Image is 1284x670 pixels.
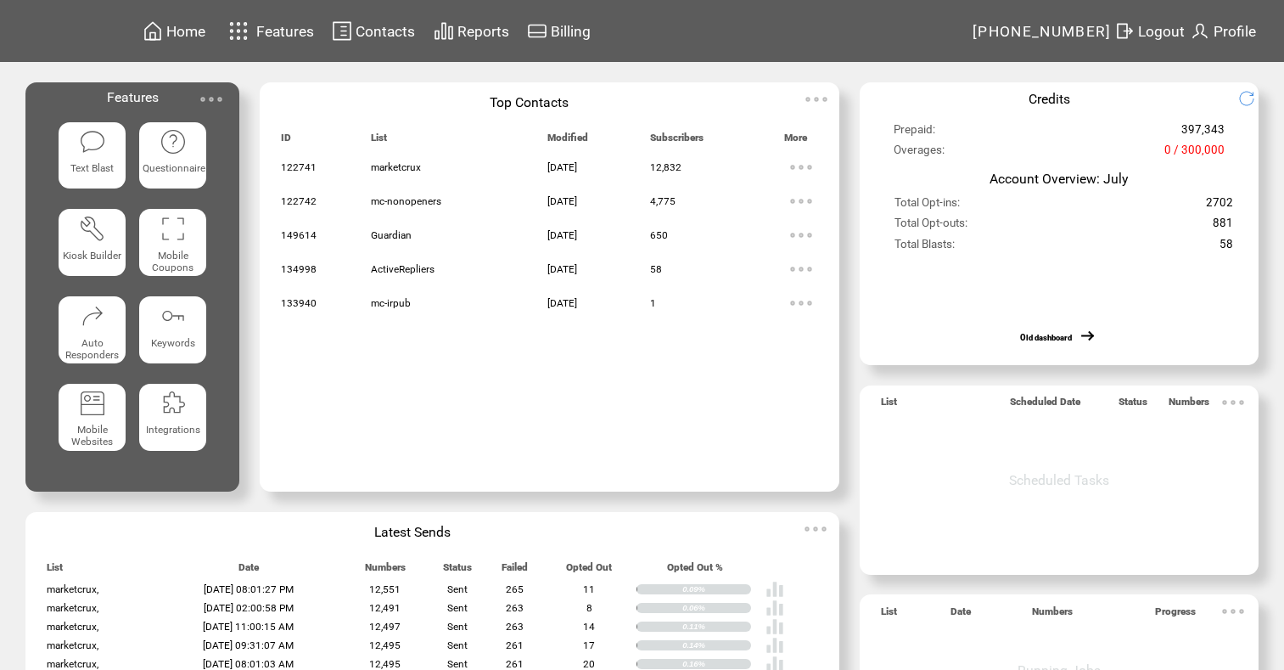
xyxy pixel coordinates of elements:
span: 12,497 [369,621,401,633]
span: 650 [650,229,668,241]
img: profile.svg [1190,20,1210,42]
span: List [881,605,897,625]
span: [DATE] [547,229,577,241]
span: Date [950,605,971,625]
span: Questionnaire [143,162,205,174]
a: Mobile Websites [59,384,126,458]
span: Scheduled Date [1010,396,1080,415]
span: Total Blasts: [894,238,955,258]
span: 12,832 [650,161,681,173]
span: Kiosk Builder [63,250,121,262]
span: Credits [1029,91,1070,107]
span: Sent [447,602,468,614]
img: features.svg [224,17,254,45]
span: 20 [583,658,595,670]
span: Home [166,23,205,40]
img: exit.svg [1114,20,1135,42]
span: 0 / 300,000 [1164,144,1225,164]
span: 14 [583,621,595,633]
span: Mobile Coupons [152,250,193,273]
span: [DATE] 11:00:15 AM [203,621,294,633]
span: Opted Out % [667,561,723,581]
span: 2702 [1206,196,1233,217]
span: Numbers [1169,396,1209,415]
img: coupons.svg [160,215,187,242]
span: Features [107,89,159,105]
a: Billing [524,18,593,44]
div: 0.14% [682,640,751,650]
img: keywords.svg [160,302,187,329]
span: Keywords [151,337,195,349]
a: Home [140,18,208,44]
img: chart.svg [434,20,454,42]
span: ActiveRepliers [371,263,435,275]
span: 17 [583,639,595,651]
span: 263 [506,602,524,614]
span: Account Overview: July [990,171,1128,187]
a: Kiosk Builder [59,209,126,283]
img: ellypsis.svg [1216,386,1250,419]
span: Status [443,561,472,581]
span: Sent [447,639,468,651]
a: Contacts [329,18,418,44]
img: ellypsis.svg [784,184,818,218]
span: Prepaid: [894,123,935,144]
span: 265 [506,583,524,595]
img: refresh.png [1238,90,1268,107]
span: Sent [447,658,468,670]
a: Questionnaire [139,122,206,196]
img: text-blast.svg [79,128,106,155]
span: Billing [551,23,591,40]
img: integrations.svg [160,390,187,417]
span: [PHONE_NUMBER] [973,23,1112,40]
span: [DATE] 08:01:27 PM [204,583,294,595]
a: Profile [1187,18,1259,44]
img: home.svg [143,20,163,42]
span: Guardian [371,229,412,241]
img: ellypsis.svg [784,252,818,286]
span: Failed [502,561,528,581]
span: Features [256,23,314,40]
span: List [881,396,897,415]
span: marketcrux, [47,639,98,651]
span: 58 [1220,238,1233,258]
span: Contacts [356,23,415,40]
span: Logout [1138,23,1185,40]
span: Auto Responders [65,337,119,361]
img: poll%20-%20white.svg [765,617,784,636]
div: 0.11% [682,622,751,632]
img: tool%201.svg [79,215,106,242]
img: ellypsis.svg [194,82,228,116]
span: Overages: [894,144,945,164]
img: poll%20-%20white.svg [765,599,784,617]
a: Auto Responders [59,296,126,370]
span: Reports [457,23,509,40]
span: 12,495 [369,639,401,651]
img: poll%20-%20white.svg [765,580,784,599]
span: 261 [506,658,524,670]
span: 8 [586,602,592,614]
span: Modified [547,132,588,151]
span: 58 [650,263,662,275]
img: auto-responders.svg [79,302,106,329]
span: marketcrux, [47,658,98,670]
span: Text Blast [70,162,114,174]
span: [DATE] 08:01:03 AM [203,658,294,670]
a: Old dashboard [1020,333,1072,342]
span: Numbers [365,561,406,581]
img: ellypsis.svg [799,512,833,546]
a: Mobile Coupons [139,209,206,283]
span: 4,775 [650,195,676,207]
span: marketcrux, [47,583,98,595]
span: Subscribers [650,132,704,151]
span: 261 [506,639,524,651]
span: 263 [506,621,524,633]
span: marketcrux, [47,621,98,633]
span: [DATE] [547,297,577,309]
span: 122742 [281,195,317,207]
div: 0.06% [682,603,751,613]
span: Status [1119,396,1147,415]
span: More [784,132,807,151]
img: ellypsis.svg [799,82,833,116]
span: 12,495 [369,658,401,670]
